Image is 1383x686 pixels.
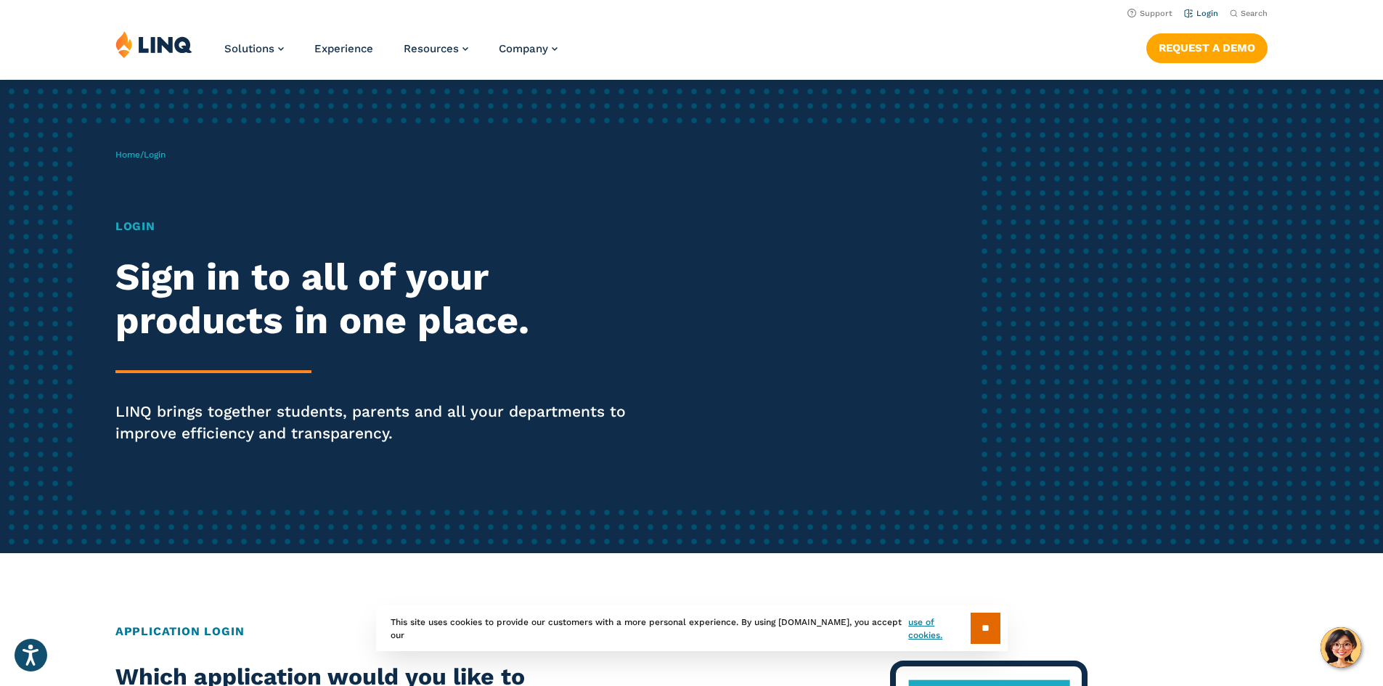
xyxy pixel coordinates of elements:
[499,42,548,55] span: Company
[404,42,468,55] a: Resources
[115,150,166,160] span: /
[224,30,558,78] nav: Primary Navigation
[224,42,274,55] span: Solutions
[908,616,970,642] a: use of cookies.
[376,605,1008,651] div: This site uses cookies to provide our customers with a more personal experience. By using [DOMAIN...
[144,150,166,160] span: Login
[115,623,1268,640] h2: Application Login
[115,401,648,444] p: LINQ brings together students, parents and all your departments to improve efficiency and transpa...
[499,42,558,55] a: Company
[224,42,284,55] a: Solutions
[1127,9,1172,18] a: Support
[1241,9,1268,18] span: Search
[404,42,459,55] span: Resources
[1146,30,1268,62] nav: Button Navigation
[1321,627,1361,668] button: Hello, have a question? Let’s chat.
[115,218,648,235] h1: Login
[1184,9,1218,18] a: Login
[115,30,192,58] img: LINQ | K‑12 Software
[115,150,140,160] a: Home
[115,256,648,343] h2: Sign in to all of your products in one place.
[1146,33,1268,62] a: Request a Demo
[314,42,373,55] a: Experience
[1230,8,1268,19] button: Open Search Bar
